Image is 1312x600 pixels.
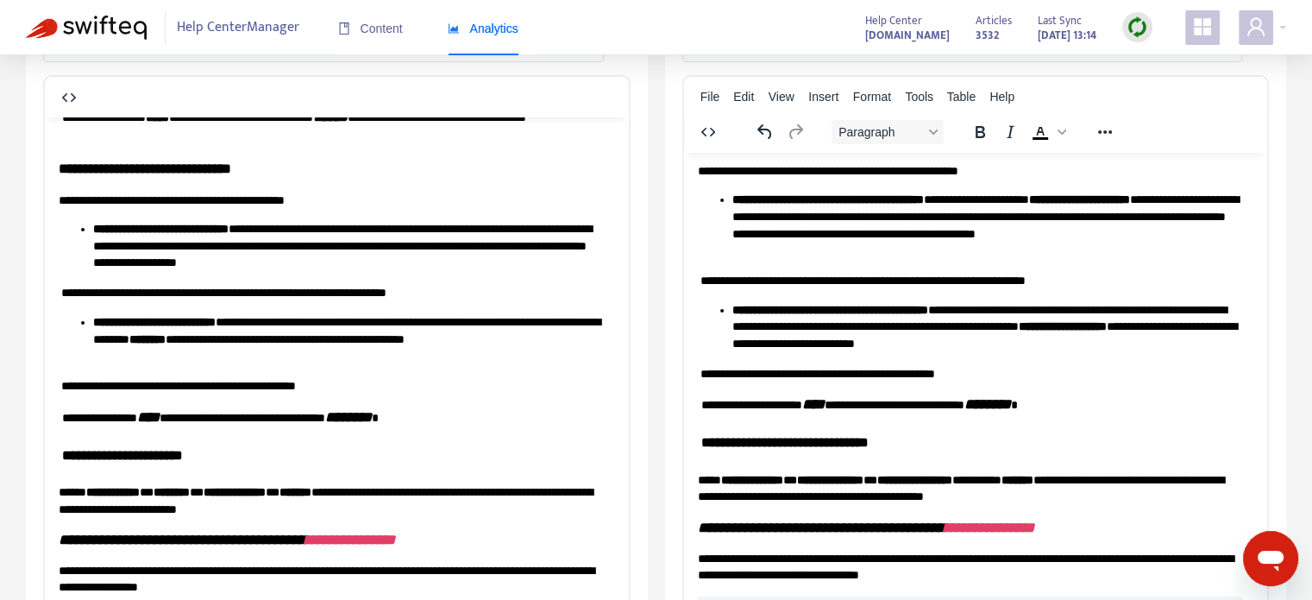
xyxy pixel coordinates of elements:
img: Swifteq [26,16,147,40]
button: Bold [965,120,995,144]
span: book [338,22,350,35]
span: Paragraph [838,125,923,139]
span: File [700,90,720,104]
span: Help [989,90,1014,104]
span: Tools [905,90,933,104]
button: Undo [750,120,780,144]
strong: [DATE] 13:14 [1038,26,1096,45]
span: Help Center Manager [177,11,299,44]
span: Insert [808,90,838,104]
button: Redo [781,120,810,144]
strong: 3532 [976,26,999,45]
span: Table [947,90,976,104]
strong: [DOMAIN_NAME] [865,26,950,45]
button: Block Paragraph [832,120,944,144]
iframe: Botón para iniciar la ventana de mensajería [1243,531,1298,586]
span: View [769,90,794,104]
span: Help Center [865,11,922,30]
div: Text color Black [1026,120,1069,144]
span: Edit [733,90,754,104]
button: Italic [995,120,1025,144]
span: user [1246,16,1266,37]
button: Reveal or hide additional toolbar items [1090,120,1120,144]
a: [DOMAIN_NAME] [865,25,950,45]
span: Content [338,22,403,35]
img: sync.dc5367851b00ba804db3.png [1127,16,1148,38]
span: Last Sync [1038,11,1082,30]
span: Format [853,90,891,104]
span: area-chart [448,22,460,35]
span: appstore [1192,16,1213,37]
span: Articles [976,11,1012,30]
span: Analytics [448,22,518,35]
